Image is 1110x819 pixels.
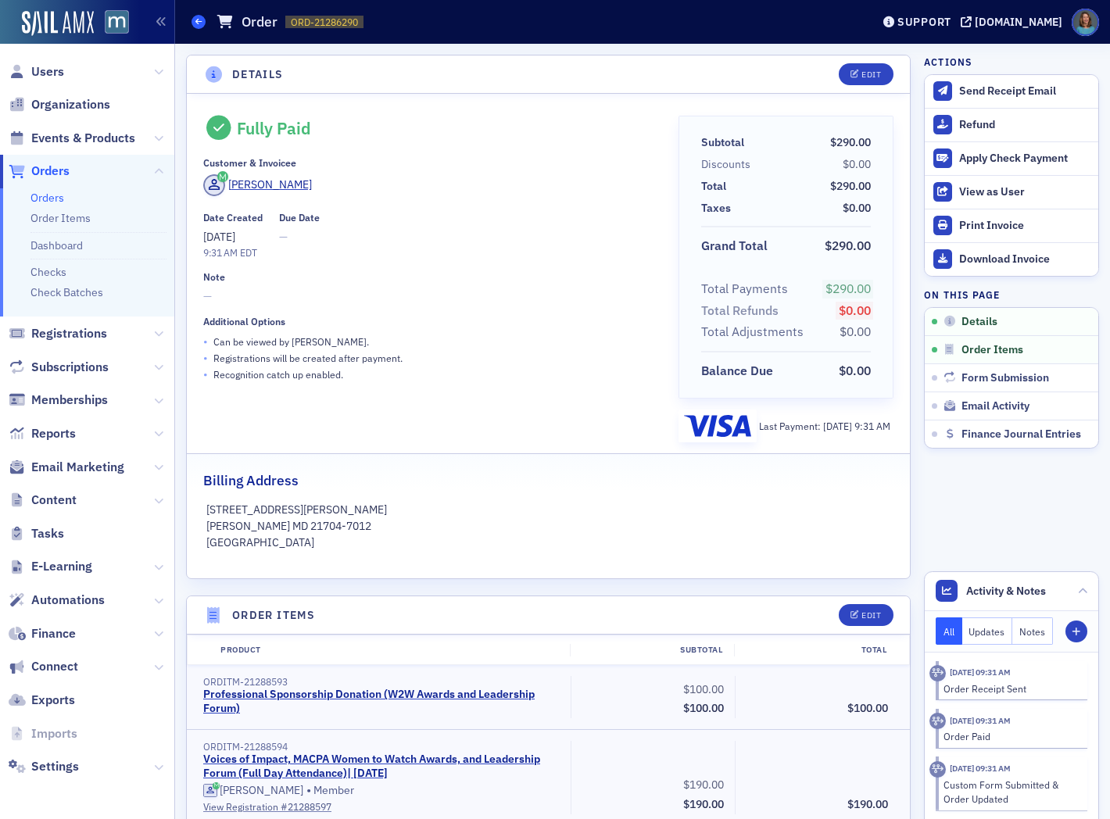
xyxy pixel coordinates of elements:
[847,797,888,811] span: $190.00
[961,16,1068,27] button: [DOMAIN_NAME]
[203,783,560,799] div: Member
[701,134,744,151] div: Subtotal
[232,66,284,83] h4: Details
[22,11,94,36] img: SailAMX
[1072,9,1099,36] span: Profile
[959,118,1090,132] div: Refund
[961,399,1029,413] span: Email Activity
[924,288,1099,302] h4: On this page
[961,427,1081,442] span: Finance Journal Entries
[701,237,773,256] span: Grand Total
[9,325,107,342] a: Registrations
[31,592,105,609] span: Automations
[701,323,809,342] span: Total Adjustments
[279,212,320,224] div: Due Date
[31,425,76,442] span: Reports
[839,302,871,318] span: $0.00
[203,288,657,305] span: —
[31,692,75,709] span: Exports
[861,70,881,79] div: Edit
[105,10,129,34] img: SailAMX
[9,725,77,742] a: Imports
[959,252,1090,266] div: Download Invoice
[9,130,135,147] a: Events & Products
[9,525,64,542] a: Tasks
[238,246,257,259] span: EDT
[847,701,888,715] span: $100.00
[9,459,124,476] a: Email Marketing
[854,420,890,432] span: 9:31 AM
[950,763,1011,774] time: 8/29/2025 09:31 AM
[206,535,891,551] p: [GEOGRAPHIC_DATA]
[925,75,1098,108] button: Send Receipt Email
[701,237,768,256] div: Grand Total
[31,325,107,342] span: Registrations
[31,725,77,742] span: Imports
[925,175,1098,209] button: View as User
[9,758,79,775] a: Settings
[232,607,315,624] h4: Order Items
[203,470,299,491] h2: Billing Address
[701,178,726,195] div: Total
[9,425,76,442] a: Reports
[31,63,64,80] span: Users
[925,141,1098,175] button: Apply Check Payment
[291,16,358,29] span: ORD-21286290
[959,185,1090,199] div: View as User
[701,362,773,381] div: Balance Due
[203,676,560,688] div: ORDITM-21288593
[31,492,77,509] span: Content
[31,130,135,147] span: Events & Products
[925,108,1098,141] button: Refund
[9,359,109,376] a: Subscriptions
[825,238,871,253] span: $290.00
[209,644,570,656] div: Product
[701,362,779,381] span: Balance Due
[203,350,208,367] span: •
[929,713,946,729] div: Activity
[929,665,946,681] div: Activity
[823,420,854,432] span: [DATE]
[203,367,208,383] span: •
[306,783,311,799] span: •
[31,459,124,476] span: Email Marketing
[684,415,751,437] img: visa
[30,211,91,225] a: Order Items
[220,784,303,798] div: [PERSON_NAME]
[1012,617,1053,645] button: Notes
[206,502,891,518] p: [STREET_ADDRESS][PERSON_NAME]
[701,156,750,173] div: Discounts
[961,371,1049,385] span: Form Submission
[31,658,78,675] span: Connect
[701,280,788,299] div: Total Payments
[203,212,263,224] div: Date Created
[959,219,1090,233] div: Print Invoice
[213,351,403,365] p: Registrations will be created after payment.
[943,778,1077,806] div: Custom Form Submitted & Order Updated
[31,625,76,642] span: Finance
[825,281,871,296] span: $290.00
[31,163,70,180] span: Orders
[30,285,103,299] a: Check Batches
[30,238,83,252] a: Dashboard
[929,761,946,778] div: Activity
[9,625,76,642] a: Finance
[943,729,1077,743] div: Order Paid
[206,518,891,535] p: [PERSON_NAME] MD 21704-7012
[961,315,997,329] span: Details
[950,667,1011,678] time: 8/29/2025 09:31 AM
[9,692,75,709] a: Exports
[213,367,343,381] p: Recognition catch up enabled.
[9,492,77,509] a: Content
[203,799,560,814] a: View Registration #21288597
[830,179,871,193] span: $290.00
[203,784,303,798] a: [PERSON_NAME]
[839,604,893,626] button: Edit
[203,246,238,259] time: 9:31 AM
[683,797,724,811] span: $190.00
[683,682,724,696] span: $100.00
[843,157,871,171] span: $0.00
[9,558,92,575] a: E-Learning
[966,583,1046,599] span: Activity & Notes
